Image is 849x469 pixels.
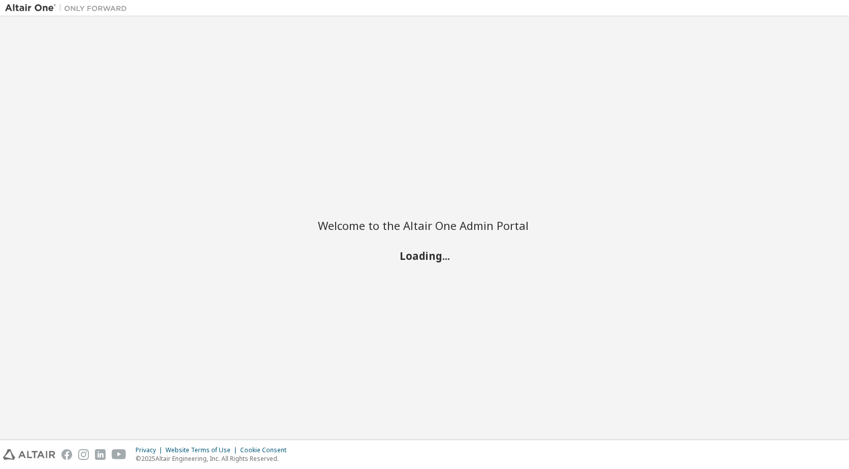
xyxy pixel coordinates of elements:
img: Altair One [5,3,132,13]
h2: Welcome to the Altair One Admin Portal [318,218,531,232]
div: Cookie Consent [240,446,292,454]
img: linkedin.svg [95,449,106,460]
div: Privacy [136,446,166,454]
div: Website Terms of Use [166,446,240,454]
img: facebook.svg [61,449,72,460]
img: altair_logo.svg [3,449,55,460]
img: youtube.svg [112,449,126,460]
p: © 2025 Altair Engineering, Inc. All Rights Reserved. [136,454,292,463]
h2: Loading... [318,249,531,262]
img: instagram.svg [78,449,89,460]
